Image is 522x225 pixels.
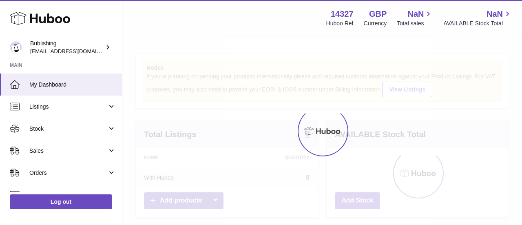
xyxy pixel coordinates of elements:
a: Log out [10,194,112,209]
strong: 14327 [331,9,354,20]
div: Bublishing [30,40,104,55]
span: My Dashboard [29,81,116,89]
span: NaN [407,9,424,20]
a: NaN Total sales [397,9,433,27]
span: Stock [29,125,107,133]
a: NaN AVAILABLE Stock Total [443,9,512,27]
img: internalAdmin-14327@internal.huboo.com [10,41,22,53]
strong: GBP [369,9,387,20]
span: Listings [29,103,107,111]
div: Currency [364,20,387,27]
span: AVAILABLE Stock Total [443,20,512,27]
span: Sales [29,147,107,155]
span: Total sales [397,20,433,27]
span: Orders [29,169,107,177]
div: Huboo Ref [326,20,354,27]
span: [EMAIL_ADDRESS][DOMAIN_NAME] [30,48,120,54]
span: NaN [487,9,503,20]
span: Usage [29,191,116,199]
